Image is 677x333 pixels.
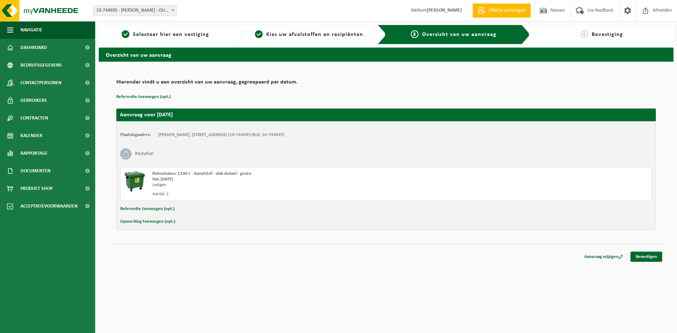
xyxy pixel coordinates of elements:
[255,30,263,38] span: 2
[93,6,176,16] span: 10-744695 - DAEM CARINE - OUTER
[135,148,153,160] h3: Restafval
[411,30,419,38] span: 3
[487,7,527,14] span: Offerte aanvragen
[580,30,588,38] span: 4
[579,252,628,262] a: Aanvraag wijzigen
[120,132,151,137] strong: Plaatsingsadres:
[120,217,175,226] button: Opmerking toevoegen (opt.)
[20,74,61,92] span: Contactpersonen
[20,56,62,74] span: Bedrijfsgegevens
[20,197,78,215] span: Acceptatievoorwaarden
[427,8,462,13] strong: [PERSON_NAME]
[122,30,129,38] span: 1
[120,112,173,118] strong: Aanvraag voor [DATE]
[246,30,372,39] a: 2Kies uw afvalstoffen en recipiënten
[20,21,42,39] span: Navigatie
[120,204,175,214] button: Referentie toevoegen (opt.)
[630,252,662,262] a: Bevestigen
[152,177,173,181] strong: Van [DATE]
[99,48,673,61] h2: Overzicht van uw aanvraag
[102,30,228,39] a: 1Selecteer hier een vestiging
[124,171,145,192] img: WB-1100-HPE-GN-01.png
[116,92,171,101] button: Referentie toevoegen (opt.)
[93,5,177,16] span: 10-744695 - DAEM CARINE - OUTER
[152,182,414,188] div: Ledigen
[20,39,47,56] span: Dashboard
[20,92,47,109] span: Gebruikers
[158,132,285,138] td: [PERSON_NAME], [STREET_ADDRESS] (10-744695/BUS, 10-744695)
[20,180,53,197] span: Product Shop
[116,79,656,89] h2: Hieronder vindt u een overzicht van uw aanvraag, gegroepeerd per datum.
[20,127,42,144] span: Kalender
[152,171,251,176] span: Rolcontainer 1100 L - kunststof - vlak deksel - groen
[152,191,414,197] div: Aantal: 1
[20,162,50,180] span: Documenten
[133,32,209,37] span: Selecteer hier een vestiging
[20,109,48,127] span: Contracten
[592,32,623,37] span: Bevestiging
[266,32,363,37] span: Kies uw afvalstoffen en recipiënten
[422,32,496,37] span: Overzicht van uw aanvraag
[472,4,531,18] a: Offerte aanvragen
[20,144,48,162] span: Rapportage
